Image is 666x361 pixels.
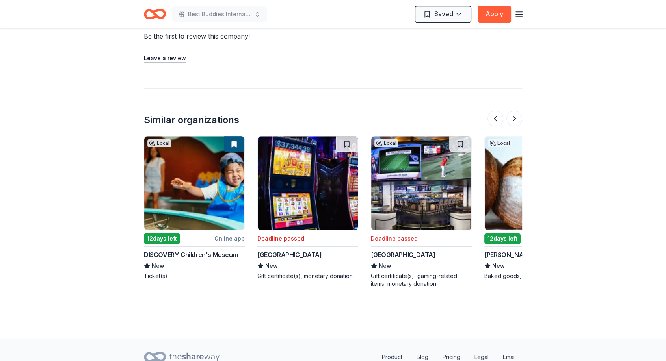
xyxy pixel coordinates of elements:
span: Saved [434,9,453,19]
div: [PERSON_NAME] [484,250,534,259]
span: New [152,261,164,270]
div: [GEOGRAPHIC_DATA] [257,250,322,259]
div: DISCOVERY Children's Museum [144,250,238,259]
a: Image for Peppermill Resort Spa CasinoLocalDeadline passed[GEOGRAPHIC_DATA]NewGift certificate(s)... [371,136,472,288]
button: Saved [415,6,471,23]
span: Best Buddies International, [GEOGRAPHIC_DATA], Champion of the Year Gala [188,9,251,19]
div: [GEOGRAPHIC_DATA] [371,250,435,259]
div: Gift certificate(s), gaming-related items, monetary donation [371,272,472,288]
div: Local [374,139,398,147]
div: 12 days left [144,233,180,244]
div: Baked goods, gift cards [484,272,585,280]
div: Deadline passed [371,234,418,243]
div: Local [147,139,171,147]
div: 12 days left [484,233,521,244]
button: Apply [478,6,511,23]
a: Image for Perenn BakeryLocal12days leftOnline app[PERSON_NAME]NewBaked goods, gift cards [484,136,585,280]
img: Image for Peppermill Resort Spa Casino [371,136,471,230]
div: Ticket(s) [144,272,245,280]
img: Image for DISCOVERY Children's Museum [144,136,244,230]
span: New [265,261,278,270]
div: Gift certificate(s), monetary donation [257,272,358,280]
a: Image for DISCOVERY Children's MuseumLocal12days leftOnline appDISCOVERY Children's MuseumNewTick... [144,136,245,280]
div: Online app [214,233,245,243]
span: New [492,261,505,270]
div: Be the first to review this company! [144,31,346,41]
div: Local [488,139,512,147]
button: Best Buddies International, [GEOGRAPHIC_DATA], Champion of the Year Gala [172,6,267,22]
a: Home [144,5,166,23]
div: Similar organizations [144,114,239,126]
button: Leave a review [144,54,186,63]
div: Deadline passed [257,234,304,243]
img: Image for Perenn Bakery [485,136,585,230]
img: Image for Wind Creek Hospitality [258,136,358,230]
span: New [379,261,391,270]
a: Image for Wind Creek HospitalityDeadline passed[GEOGRAPHIC_DATA]NewGift certificate(s), monetary ... [257,136,358,280]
